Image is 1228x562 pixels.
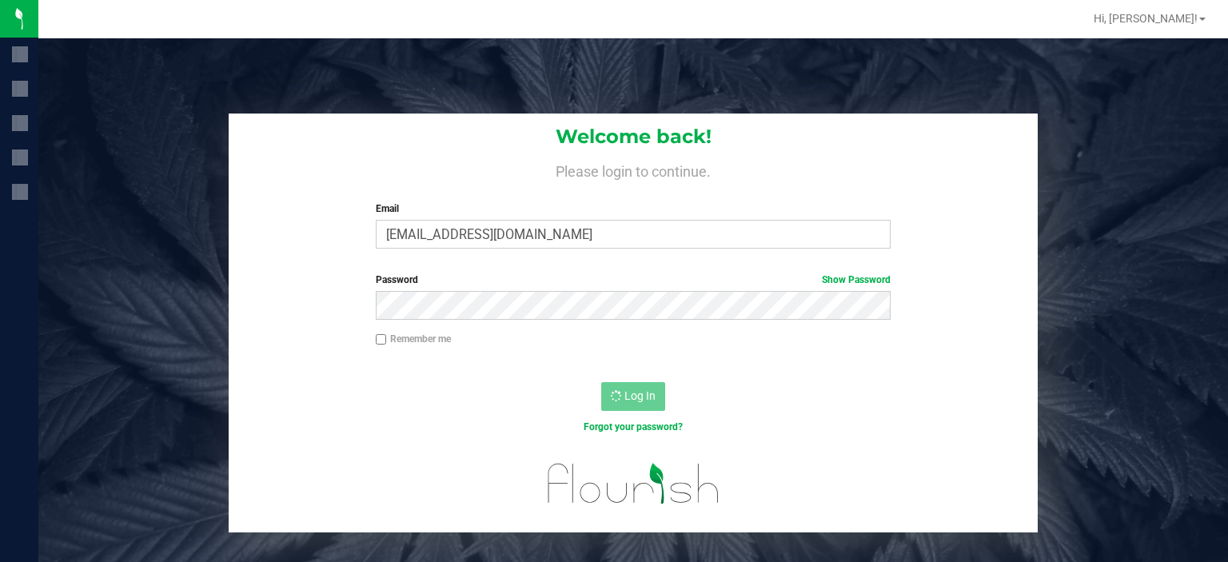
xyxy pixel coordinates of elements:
a: Show Password [822,274,891,285]
label: Remember me [376,332,451,346]
label: Email [376,201,891,216]
input: Remember me [376,334,387,345]
span: Hi, [PERSON_NAME]! [1094,12,1198,25]
span: Log In [624,389,656,402]
span: Password [376,274,418,285]
img: flourish_logo.svg [532,451,735,516]
h4: Please login to continue. [229,160,1038,179]
button: Log In [601,382,665,411]
a: Forgot your password? [584,421,683,432]
h1: Welcome back! [229,126,1038,147]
